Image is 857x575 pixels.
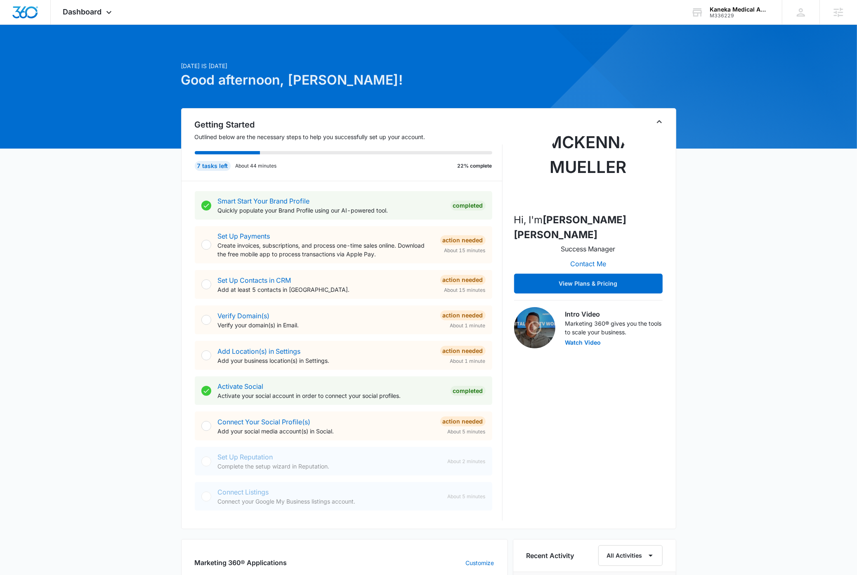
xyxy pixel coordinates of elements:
div: Completed [451,201,486,211]
img: McKenna Mueller [547,123,630,206]
p: Quickly populate your Brand Profile using our AI-powered tool. [218,206,444,215]
a: Set Up Payments [218,232,270,240]
button: Contact Me [562,254,614,274]
div: account name [710,6,770,13]
p: Complete the setup wizard in Reputation. [218,462,441,471]
span: About 5 minutes [448,493,486,500]
button: View Plans & Pricing [514,274,663,293]
p: 22% complete [458,162,492,170]
a: Add Location(s) in Settings [218,347,301,355]
h3: Intro Video [565,309,663,319]
a: Smart Start Your Brand Profile [218,197,310,205]
p: Success Manager [561,244,616,254]
h6: Recent Activity [526,551,574,561]
div: Action Needed [440,310,486,320]
div: Action Needed [440,275,486,285]
span: About 1 minute [450,357,486,365]
p: Verify your domain(s) in Email. [218,321,434,329]
a: Verify Domain(s) [218,312,270,320]
p: Add at least 5 contacts in [GEOGRAPHIC_DATA]. [218,285,434,294]
div: account id [710,13,770,19]
strong: [PERSON_NAME] [PERSON_NAME] [514,214,627,241]
span: About 1 minute [450,322,486,329]
p: Activate your social account in order to connect your social profiles. [218,391,444,400]
span: Dashboard [63,7,102,16]
div: Action Needed [440,346,486,356]
button: Toggle Collapse [654,117,664,127]
a: Activate Social [218,382,264,390]
button: All Activities [598,545,663,566]
p: [DATE] is [DATE] [181,62,508,70]
p: Outlined below are the necessary steps to help you successfully set up your account. [195,133,503,141]
div: Completed [451,386,486,396]
span: About 15 minutes [444,247,486,254]
span: About 5 minutes [448,428,486,435]
div: Action Needed [440,235,486,245]
a: Set Up Contacts in CRM [218,276,291,284]
div: Action Needed [440,416,486,426]
p: Connect your Google My Business listings account. [218,497,441,506]
div: 7 tasks left [195,161,231,171]
p: Marketing 360® gives you the tools to scale your business. [565,319,663,336]
button: Watch Video [565,340,601,345]
p: Add your business location(s) in Settings. [218,356,434,365]
img: Intro Video [514,307,555,348]
p: Add your social media account(s) in Social. [218,427,434,435]
h2: Getting Started [195,118,503,131]
span: About 15 minutes [444,286,486,294]
a: Customize [466,558,494,567]
p: Create invoices, subscriptions, and process one-time sales online. Download the free mobile app t... [218,241,434,258]
span: About 2 minutes [448,458,486,465]
h1: Good afternoon, [PERSON_NAME]! [181,70,508,90]
a: Connect Your Social Profile(s) [218,418,311,426]
p: Hi, I'm [514,213,663,242]
h2: Marketing 360® Applications [195,558,287,568]
p: About 44 minutes [236,162,277,170]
